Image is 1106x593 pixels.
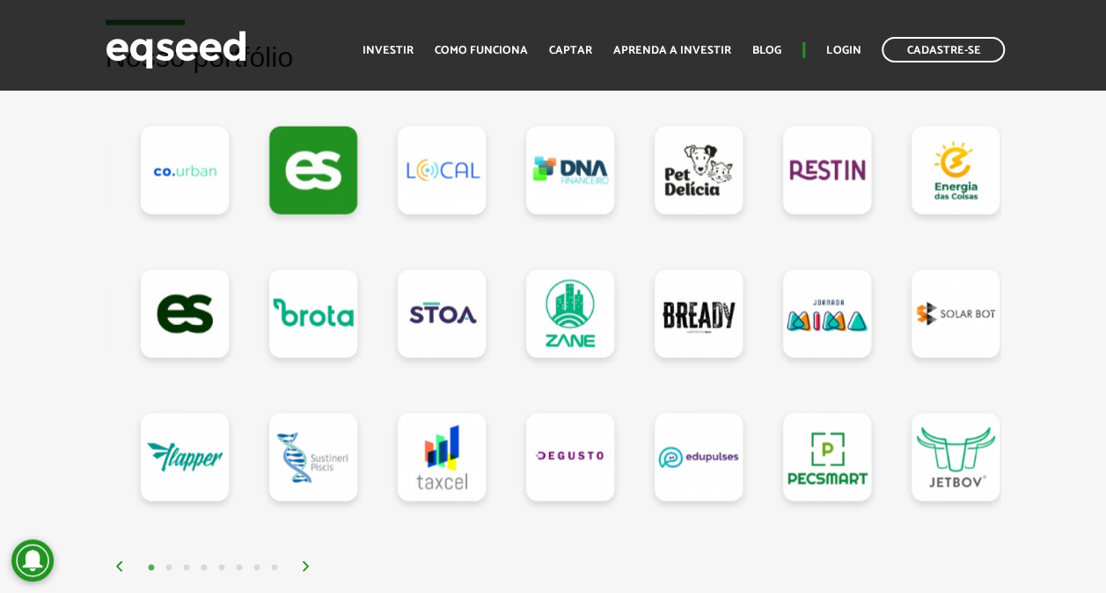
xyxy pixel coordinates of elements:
[269,269,357,357] a: Brota Company
[882,37,1005,62] a: Cadastre-se
[655,413,743,501] a: Edupulses
[783,269,871,357] a: Jornada Mima
[398,269,486,357] a: STOA Seguros
[143,559,160,576] button: 1 of 4
[231,559,248,576] button: 6 of 4
[363,45,414,56] a: Investir
[269,413,357,501] a: Sustineri Piscis
[114,560,125,571] img: arrow%20left.svg
[398,126,486,214] a: Loocal
[655,126,743,214] a: Pet Delícia
[141,413,229,501] a: Flapper
[783,126,871,214] a: Restin
[213,559,231,576] button: 5 of 4
[912,413,1000,501] a: JetBov
[912,269,1000,357] a: Solar Bot
[248,559,266,576] button: 7 of 4
[526,413,614,501] a: Degusto Brands
[435,45,528,56] a: Como funciona
[613,45,731,56] a: Aprenda a investir
[549,45,592,56] a: Captar
[195,559,213,576] button: 4 of 4
[783,413,871,501] a: Pecsmart
[178,559,195,576] button: 3 of 4
[655,269,743,357] a: Bready
[269,126,357,214] a: Testando Contrato
[141,126,229,214] a: Co.Urban
[141,269,229,357] a: EqSeed
[266,559,283,576] button: 8 of 4
[526,126,614,214] a: DNA Financeiro
[398,413,486,501] a: Taxcel
[160,559,178,576] button: 2 of 4
[752,45,781,56] a: Blog
[106,26,246,73] img: EqSeed
[301,560,311,571] img: arrow%20right.svg
[912,126,1000,214] a: Energia das Coisas
[526,269,614,357] a: Zane
[826,45,861,56] a: Login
